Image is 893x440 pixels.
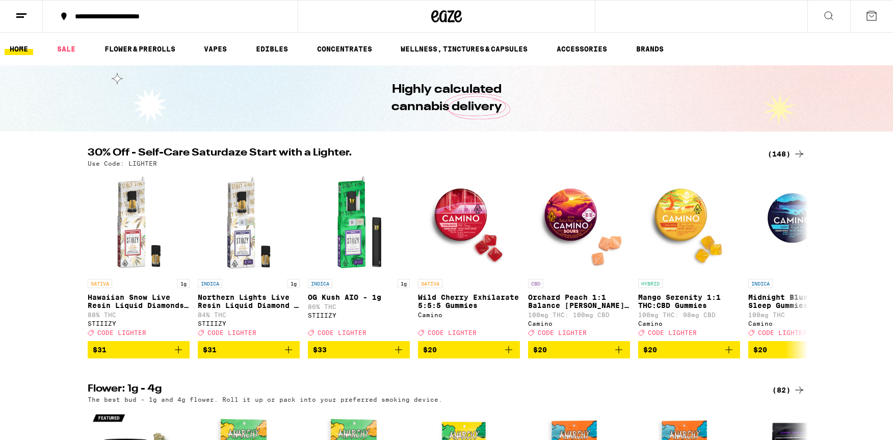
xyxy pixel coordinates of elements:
div: Camino [748,320,850,327]
div: Camino [638,320,740,327]
p: 1g [177,279,190,288]
span: CODE LIGHTER [318,329,366,336]
span: $33 [313,346,327,354]
img: Camino - Midnight Blueberry 5:1 Sleep Gummies [748,172,850,274]
p: 88% THC [88,312,190,318]
a: WELLNESS, TINCTURES & CAPSULES [396,43,533,55]
a: VAPES [199,43,232,55]
div: STIIIZY [308,312,410,319]
span: CODE LIGHTER [428,329,477,336]
a: FLOWER & PREROLLS [99,43,180,55]
p: 86% THC [308,303,410,310]
p: Midnight Blueberry 5:1 Sleep Gummies [748,293,850,309]
button: Add to bag [198,341,300,358]
button: Add to bag [88,341,190,358]
img: STIIIZY - Northern Lights Live Resin Liquid Diamond - 1g [198,172,300,274]
p: HYBRID [638,279,663,288]
a: ACCESSORIES [551,43,612,55]
p: INDICA [198,279,222,288]
p: Orchard Peach 1:1 Balance [PERSON_NAME] Gummies [528,293,630,309]
p: Mango Serenity 1:1 THC:CBD Gummies [638,293,740,309]
div: Camino [528,320,630,327]
img: Camino - Wild Cherry Exhilarate 5:5:5 Gummies [418,172,520,274]
img: STIIIZY - Hawaiian Snow Live Resin Liquid Diamonds - 1g [88,172,190,274]
a: (148) [768,148,805,160]
a: Open page for Orchard Peach 1:1 Balance Sours Gummies from Camino [528,172,630,341]
p: 1g [287,279,300,288]
p: 100mg THC: 98mg CBD [638,312,740,318]
p: Wild Cherry Exhilarate 5:5:5 Gummies [418,293,520,309]
span: $20 [753,346,767,354]
a: (82) [772,384,805,396]
h2: 30% Off - Self-Care Saturdaze Start with a Lighter. [88,148,755,160]
p: 100mg THC: 100mg CBD [528,312,630,318]
button: Add to bag [528,341,630,358]
img: Camino - Mango Serenity 1:1 THC:CBD Gummies [638,172,740,274]
p: 84% THC [198,312,300,318]
p: 100mg THC [748,312,850,318]
span: $20 [533,346,547,354]
a: Open page for OG Kush AIO - 1g from STIIIZY [308,172,410,341]
p: Use Code: LIGHTER [88,160,157,167]
p: SATIVA [88,279,112,288]
p: CBD [528,279,543,288]
p: Hawaiian Snow Live Resin Liquid Diamonds - 1g [88,293,190,309]
a: HOME [5,43,33,55]
div: Camino [418,312,520,318]
a: EDIBLES [251,43,293,55]
span: CODE LIGHTER [207,329,256,336]
a: Open page for Midnight Blueberry 5:1 Sleep Gummies from Camino [748,172,850,341]
h2: Flower: 1g - 4g [88,384,755,396]
span: $20 [643,346,657,354]
p: Northern Lights Live Resin Liquid Diamond - 1g [198,293,300,309]
button: Add to bag [638,341,740,358]
img: Camino - Orchard Peach 1:1 Balance Sours Gummies [528,172,630,274]
span: CODE LIGHTER [758,329,807,336]
img: STIIIZY - OG Kush AIO - 1g [308,172,410,274]
a: SALE [52,43,81,55]
h1: Highly calculated cannabis delivery [362,81,531,116]
a: CONCENTRATES [312,43,377,55]
a: Open page for Wild Cherry Exhilarate 5:5:5 Gummies from Camino [418,172,520,341]
a: Open page for Mango Serenity 1:1 THC:CBD Gummies from Camino [638,172,740,341]
span: $20 [423,346,437,354]
div: STIIIZY [198,320,300,327]
p: INDICA [308,279,332,288]
button: BRANDS [631,43,669,55]
button: Add to bag [418,341,520,358]
p: OG Kush AIO - 1g [308,293,410,301]
button: Add to bag [748,341,850,358]
button: Add to bag [308,341,410,358]
p: INDICA [748,279,773,288]
div: STIIIZY [88,320,190,327]
p: 1g [398,279,410,288]
a: Open page for Hawaiian Snow Live Resin Liquid Diamonds - 1g from STIIIZY [88,172,190,341]
p: The best bud - 1g and 4g flower. Roll it up or pack into your preferred smoking device. [88,396,442,403]
p: SATIVA [418,279,442,288]
a: Open page for Northern Lights Live Resin Liquid Diamond - 1g from STIIIZY [198,172,300,341]
span: CODE LIGHTER [648,329,697,336]
span: $31 [203,346,217,354]
span: $31 [93,346,107,354]
span: CODE LIGHTER [538,329,587,336]
span: CODE LIGHTER [97,329,146,336]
